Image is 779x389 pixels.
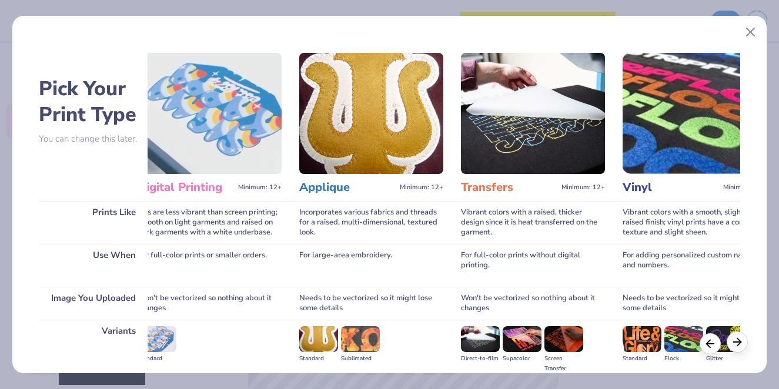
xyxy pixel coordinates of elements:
[461,53,605,174] img: Transfers
[39,76,148,128] h2: Pick Your Print Type
[138,180,233,195] h3: Digital Printing
[138,287,282,320] div: Won't be vectorized so nothing about it changes
[664,326,703,352] img: Flock
[238,183,282,192] span: Minimum: 12+
[138,201,282,244] div: Inks are less vibrant than screen printing; smooth on light garments and raised on dark garments ...
[723,183,767,192] span: Minimum: 12+
[299,180,395,195] h3: Applique
[503,326,541,352] img: Supacolor
[138,244,282,287] div: For full-color prints or smaller orders.
[623,201,767,244] div: Vibrant colors with a smooth, slightly raised finish; vinyl prints have a consistent texture and ...
[461,354,500,364] div: Direct-to-film
[461,201,605,244] div: Vibrant colors with a raised, thicker design since it is heat transferred on the garment.
[400,183,443,192] span: Minimum: 12+
[544,354,583,374] div: Screen Transfer
[299,354,338,364] div: Standard
[138,53,282,174] img: Digital Printing
[461,326,500,352] img: Direct-to-film
[39,244,148,287] div: Use When
[623,287,767,320] div: Needs to be vectorized so it might lose some details
[39,134,148,144] p: You can change this later.
[623,244,767,287] div: For adding personalized custom names and numbers.
[623,326,661,352] img: Standard
[561,183,605,192] span: Minimum: 12+
[299,287,443,320] div: Needs to be vectorized so it might lose some details
[39,287,148,320] div: Image You Uploaded
[299,53,443,174] img: Applique
[503,354,541,364] div: Supacolor
[740,21,762,43] button: Close
[623,180,718,195] h3: Vinyl
[299,201,443,244] div: Incorporates various fabrics and threads for a raised, multi-dimensional, textured look.
[706,354,745,364] div: Glitter
[138,326,176,352] img: Standard
[623,354,661,364] div: Standard
[299,326,338,352] img: Standard
[544,326,583,352] img: Screen Transfer
[461,287,605,320] div: Won't be vectorized so nothing about it changes
[299,244,443,287] div: For large-area embroidery.
[341,326,380,352] img: Sublimated
[39,320,148,380] div: Variants
[138,354,176,364] div: Standard
[341,354,380,364] div: Sublimated
[664,354,703,364] div: Flock
[461,244,605,287] div: For full-color prints without digital printing.
[461,180,557,195] h3: Transfers
[706,326,745,352] img: Glitter
[39,201,148,244] div: Prints Like
[623,53,767,174] img: Vinyl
